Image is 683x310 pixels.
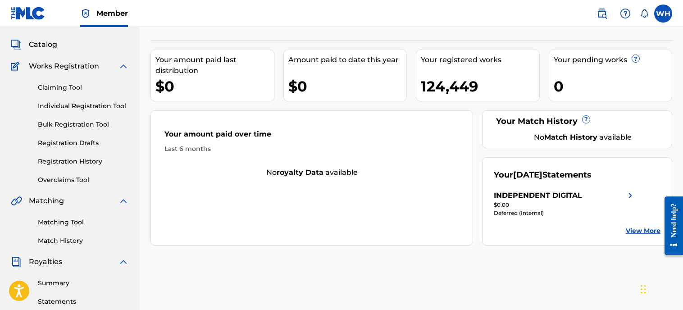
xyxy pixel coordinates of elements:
[494,169,592,181] div: Your Statements
[38,83,129,92] a: Claiming Tool
[29,61,99,72] span: Works Registration
[11,196,22,206] img: Matching
[38,138,129,148] a: Registration Drafts
[118,61,129,72] img: expand
[494,115,660,128] div: Your Match History
[118,256,129,267] img: expand
[632,55,639,62] span: ?
[626,226,660,236] a: View More
[38,218,129,227] a: Matching Tool
[638,267,683,310] iframe: Chat Widget
[596,8,607,19] img: search
[494,201,635,209] div: $0.00
[554,55,672,65] div: Your pending works
[38,297,129,306] a: Statements
[620,8,631,19] img: help
[494,209,635,217] div: Deferred (Internal)
[38,101,129,111] a: Individual Registration Tool
[654,5,672,23] div: User Menu
[38,157,129,166] a: Registration History
[616,5,634,23] div: Help
[164,144,459,154] div: Last 6 months
[641,276,646,303] div: Przeciągnij
[38,120,129,129] a: Bulk Registration Tool
[164,129,459,144] div: Your amount paid over time
[494,190,635,217] a: INDEPENDENT DIGITALright chevron icon$0.00Deferred (Internal)
[513,170,542,180] span: [DATE]
[625,190,636,201] img: right chevron icon
[658,190,683,262] iframe: Resource Center
[38,278,129,288] a: Summary
[638,267,683,310] div: Widżet czatu
[640,9,649,18] div: Notifications
[421,76,539,96] div: 124,449
[11,39,22,50] img: Catalog
[288,55,407,65] div: Amount paid to date this year
[593,5,611,23] a: Public Search
[38,236,129,246] a: Match History
[11,39,57,50] a: CatalogCatalog
[80,8,91,19] img: Top Rightsholder
[11,61,23,72] img: Works Registration
[38,175,129,185] a: Overclaims Tool
[11,18,65,28] a: SummarySummary
[494,190,582,201] div: INDEPENDENT DIGITAL
[118,196,129,206] img: expand
[96,8,128,18] span: Member
[554,76,672,96] div: 0
[11,7,46,20] img: MLC Logo
[288,76,407,96] div: $0
[29,39,57,50] span: Catalog
[155,55,274,76] div: Your amount paid last distribution
[583,116,590,123] span: ?
[151,167,473,178] div: No available
[421,55,539,65] div: Your registered works
[11,256,22,267] img: Royalties
[155,76,274,96] div: $0
[544,133,597,141] strong: Match History
[277,168,323,177] strong: royalty data
[29,256,62,267] span: Royalties
[29,196,64,206] span: Matching
[505,132,660,143] div: No available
